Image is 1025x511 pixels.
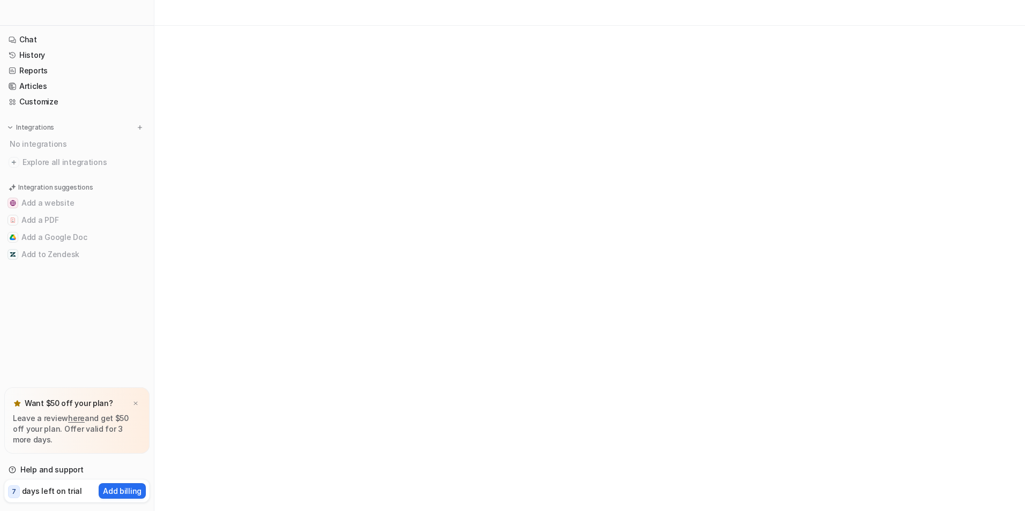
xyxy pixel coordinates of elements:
[22,485,82,497] p: days left on trial
[10,217,16,223] img: Add a PDF
[16,123,54,132] p: Integrations
[4,48,150,63] a: History
[6,124,14,131] img: expand menu
[99,483,146,499] button: Add billing
[25,398,113,409] p: Want $50 off your plan?
[10,200,16,206] img: Add a website
[68,414,85,423] a: here
[4,122,57,133] button: Integrations
[4,462,150,477] a: Help and support
[13,413,141,445] p: Leave a review and get $50 off your plan. Offer valid for 3 more days.
[4,94,150,109] a: Customize
[6,135,150,153] div: No integrations
[4,212,150,229] button: Add a PDFAdd a PDF
[4,63,150,78] a: Reports
[10,251,16,258] img: Add to Zendesk
[23,154,145,171] span: Explore all integrations
[18,183,93,192] p: Integration suggestions
[4,32,150,47] a: Chat
[136,124,144,131] img: menu_add.svg
[103,485,142,497] p: Add billing
[13,399,21,408] img: star
[12,487,16,497] p: 7
[4,246,150,263] button: Add to ZendeskAdd to Zendesk
[4,229,150,246] button: Add a Google DocAdd a Google Doc
[10,234,16,241] img: Add a Google Doc
[4,194,150,212] button: Add a websiteAdd a website
[4,155,150,170] a: Explore all integrations
[132,400,139,407] img: x
[4,79,150,94] a: Articles
[9,157,19,168] img: explore all integrations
